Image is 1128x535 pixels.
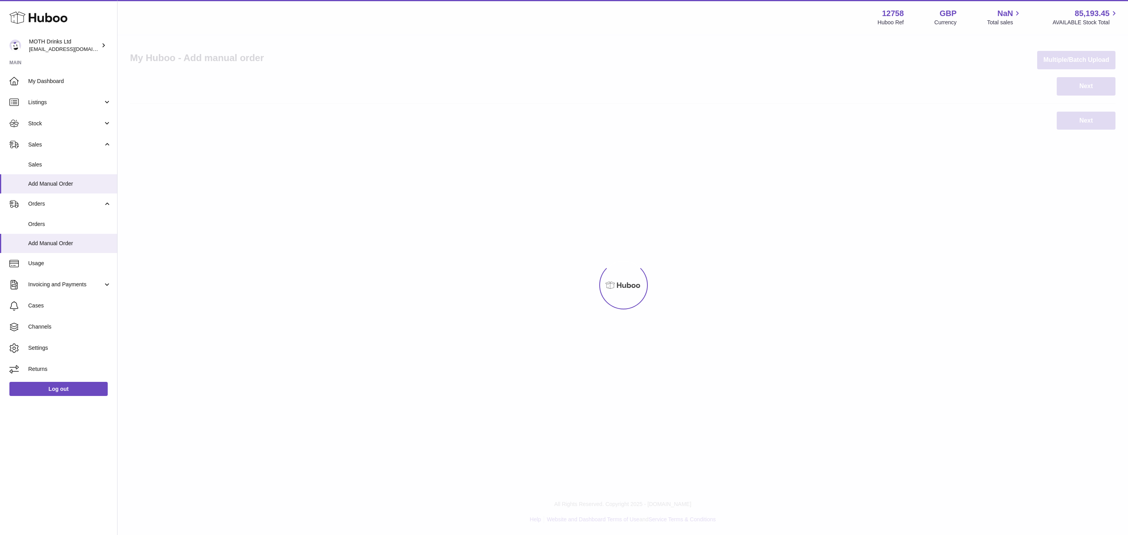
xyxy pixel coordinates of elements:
span: Invoicing and Payments [28,281,103,288]
span: Add Manual Order [28,240,111,247]
span: Stock [28,120,103,127]
a: NaN Total sales [987,8,1022,26]
span: My Dashboard [28,78,111,85]
a: Log out [9,382,108,396]
span: Sales [28,141,103,148]
span: Orders [28,221,111,228]
span: Cases [28,302,111,309]
span: Usage [28,260,111,267]
span: Returns [28,365,111,373]
div: Currency [935,19,957,26]
a: 85,193.45 AVAILABLE Stock Total [1052,8,1119,26]
img: internalAdmin-12758@internal.huboo.com [9,40,21,51]
span: [EMAIL_ADDRESS][DOMAIN_NAME] [29,46,115,52]
div: Huboo Ref [878,19,904,26]
span: Add Manual Order [28,180,111,188]
div: MOTH Drinks Ltd [29,38,99,53]
span: Listings [28,99,103,106]
span: Sales [28,161,111,168]
span: Total sales [987,19,1022,26]
strong: 12758 [882,8,904,19]
span: Channels [28,323,111,331]
span: AVAILABLE Stock Total [1052,19,1119,26]
strong: GBP [940,8,956,19]
span: NaN [997,8,1013,19]
span: Settings [28,344,111,352]
span: Orders [28,200,103,208]
span: 85,193.45 [1075,8,1110,19]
